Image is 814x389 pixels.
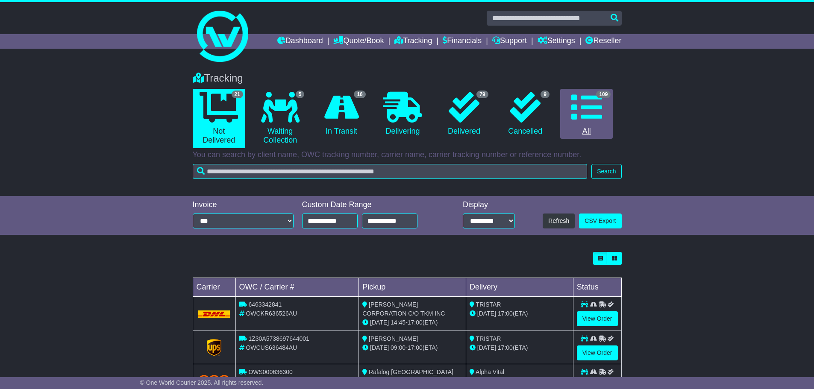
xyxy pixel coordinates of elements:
[577,345,618,360] a: View Order
[476,335,501,342] span: TRISTAR
[207,339,221,356] img: GetCarrierServiceLogo
[370,344,389,351] span: [DATE]
[193,150,622,160] p: You can search by client name, OWC tracking number, carrier name, carrier tracking number or refe...
[254,89,306,148] a: 5 Waiting Collection
[277,34,323,49] a: Dashboard
[246,310,297,317] span: OWCKR636526AU
[498,344,513,351] span: 17:00
[579,214,621,228] a: CSV Export
[248,335,309,342] span: 1Z30A5738697644001
[193,89,245,148] a: 21 Not Delivered
[438,89,490,139] a: 79 Delivered
[376,89,429,139] a: Delivering
[333,34,384,49] a: Quote/Book
[362,318,462,327] div: - (ETA)
[538,34,575,49] a: Settings
[560,89,613,139] a: 109 All
[248,369,293,375] span: OWS000636300
[476,301,501,308] span: TRISTAR
[596,91,611,98] span: 109
[408,344,423,351] span: 17:00
[476,369,504,375] span: Alpha Vital
[188,72,626,85] div: Tracking
[543,214,575,228] button: Refresh
[246,344,297,351] span: OWCUS636484AU
[193,278,235,297] td: Carrier
[198,310,230,317] img: DHL.png
[302,200,439,210] div: Custom Date Range
[499,89,552,139] a: 9 Cancelled
[577,311,618,326] a: View Order
[359,278,466,297] td: Pickup
[573,278,621,297] td: Status
[391,319,406,326] span: 14:45
[198,375,230,386] img: TNT_Domestic.png
[235,278,359,297] td: OWC / Carrier #
[193,200,294,210] div: Invoice
[477,344,496,351] span: [DATE]
[232,91,243,98] span: 21
[476,91,488,98] span: 79
[408,319,423,326] span: 17:00
[369,369,453,375] span: Rafalog [GEOGRAPHIC_DATA]
[470,343,570,352] div: (ETA)
[370,319,389,326] span: [DATE]
[315,89,367,139] a: 16 In Transit
[369,335,418,342] span: [PERSON_NAME]
[362,343,462,352] div: - (ETA)
[394,34,432,49] a: Tracking
[296,91,305,98] span: 5
[362,301,445,317] span: [PERSON_NAME] CORPORATION C/O TKM INC
[541,91,550,98] span: 9
[443,34,482,49] a: Financials
[498,310,513,317] span: 17:00
[470,309,570,318] div: (ETA)
[466,278,573,297] td: Delivery
[463,200,515,210] div: Display
[477,310,496,317] span: [DATE]
[591,164,621,179] button: Search
[492,34,527,49] a: Support
[140,379,264,386] span: © One World Courier 2025. All rights reserved.
[585,34,621,49] a: Reseller
[354,91,365,98] span: 16
[248,301,282,308] span: 6463342841
[391,344,406,351] span: 09:00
